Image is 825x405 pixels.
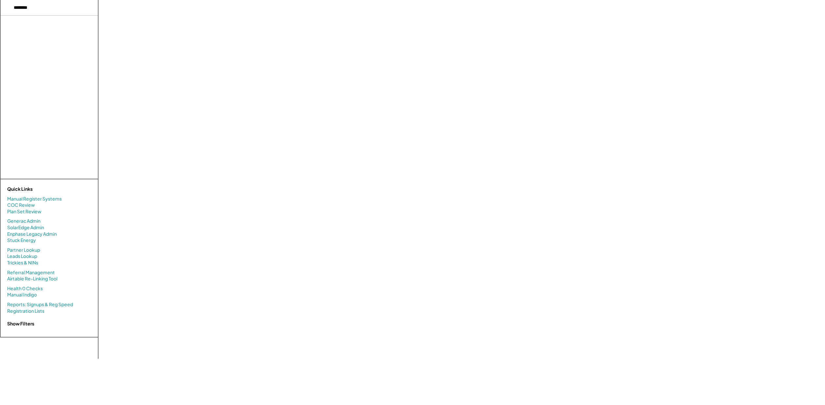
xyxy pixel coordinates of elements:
[7,247,40,253] a: Partner Lookup
[7,301,73,308] a: Reports: Signups & Reg Speed
[7,196,62,202] a: Manual Register Systems
[7,321,34,326] strong: Show Filters
[7,218,40,224] a: Generac Admin
[7,276,57,282] a: Airtable Re-Linking Tool
[7,260,38,266] a: Trickies & NINs
[7,224,44,231] a: SolarEdge Admin
[7,292,37,298] a: Manual Indigo
[7,202,35,208] a: COC Review
[7,237,36,244] a: Stuck Energy
[7,269,55,276] a: Referral Management
[7,186,72,192] div: Quick Links
[7,308,44,314] a: Registration Lists
[7,231,57,237] a: Enphase Legacy Admin
[7,208,41,215] a: Plan Set Review
[7,285,43,292] a: Health 0 Checks
[7,253,37,260] a: Leads Lookup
